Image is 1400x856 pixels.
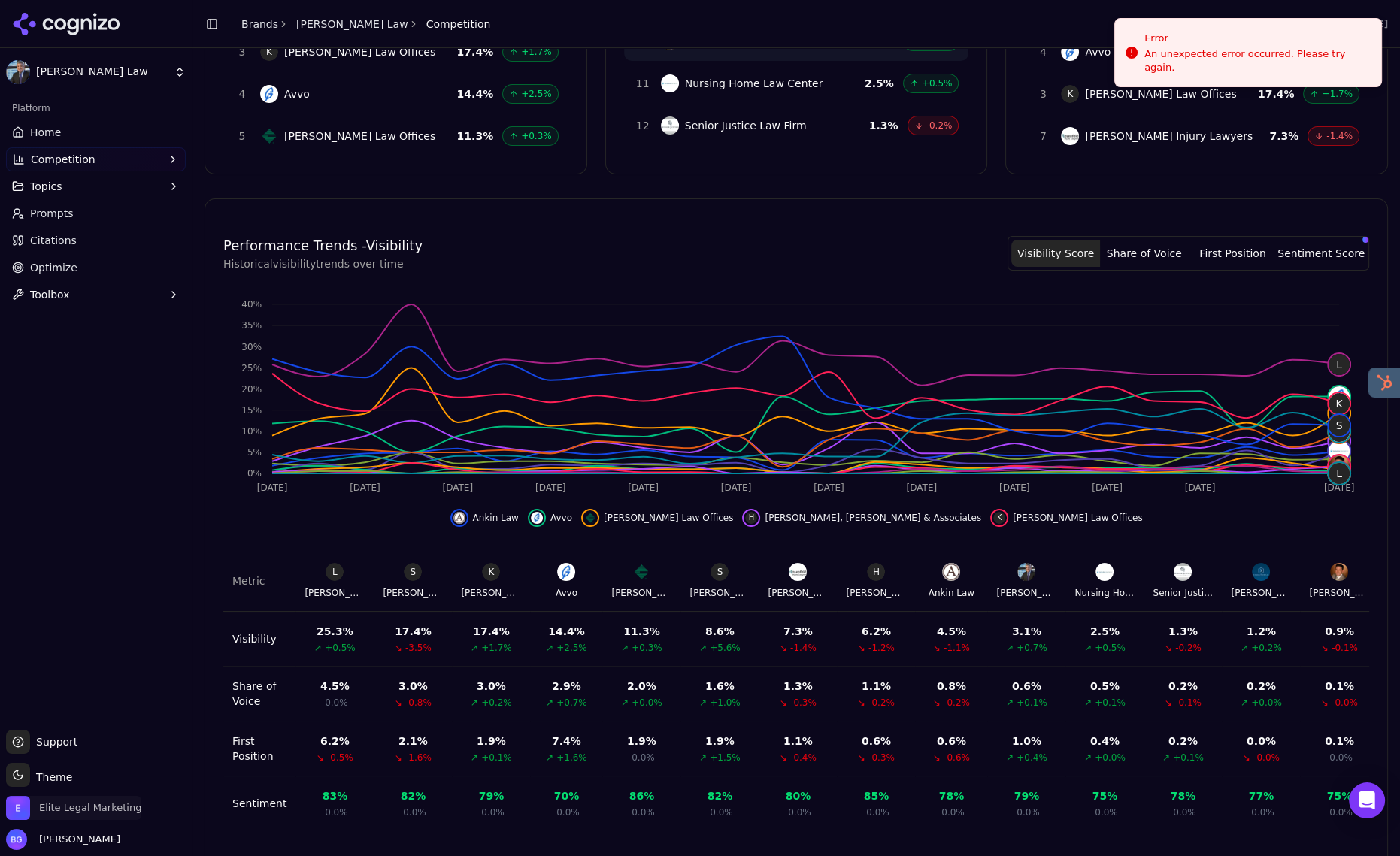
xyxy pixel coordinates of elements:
[6,147,186,171] button: Competition
[30,287,70,302] span: Toolbox
[632,642,662,654] span: +0.3%
[1100,240,1189,267] button: Share of Voice
[1171,788,1196,803] div: 78 %
[1017,642,1047,654] span: +0.7%
[546,697,553,709] span: ↗
[768,587,828,599] div: [PERSON_NAME] Injury Lawyers
[1258,86,1295,101] span: 17.4 %
[1011,240,1100,267] button: Visibility Score
[942,563,960,581] img: Ankin Law
[223,235,423,256] h4: Performance Trends - Visibility
[869,118,898,133] span: 1.3 %
[450,509,519,527] button: Hide ankin law data
[395,642,402,654] span: ↘
[629,788,655,803] div: 86 %
[814,482,844,493] tspan: [DATE]
[30,734,77,749] span: Support
[241,342,262,352] tspan: 30%
[314,642,322,654] span: ↗
[557,563,575,581] img: Avvo
[223,776,295,831] td: Sentiment
[296,17,408,32] a: [PERSON_NAME] Law
[1168,679,1198,694] div: 0.2 %
[257,482,288,493] tspan: [DATE]
[247,447,262,458] tspan: 5%
[241,384,262,395] tspan: 20%
[710,697,741,709] span: +1.0%
[401,788,426,803] div: 82 %
[6,174,186,198] button: Topics
[661,74,679,92] img: Nursing Home Law Center
[699,697,707,709] span: ↗
[846,587,906,599] div: [PERSON_NAME], [PERSON_NAME] & Associates
[1144,31,1369,46] div: Error
[581,509,733,527] button: Hide clifford law offices data
[780,697,787,709] span: ↘
[1095,806,1118,818] span: 0.0%
[1325,679,1354,694] div: 0.1 %
[30,233,77,248] span: Citations
[789,563,807,581] img: Rosenfeld Injury Lawyers
[1095,752,1126,764] span: +0.0%
[6,256,186,280] a: Optimize
[632,697,662,709] span: +0.0%
[584,512,596,524] img: clifford law offices
[223,667,295,721] td: Share of Voice
[1241,697,1248,709] span: ↗
[6,283,186,307] button: Toolbox
[556,587,577,599] div: Avvo
[1327,788,1353,803] div: 75 %
[632,563,650,581] img: Clifford Law Offices
[1084,697,1092,709] span: ↗
[790,752,817,764] span: -0.4%
[1325,733,1354,749] div: 0.1 %
[1329,463,1350,484] span: L
[6,829,120,850] button: Open user button
[481,697,512,709] span: +0.2%
[554,788,580,803] div: 70 %
[320,733,350,749] div: 6.2 %
[1168,733,1198,749] div: 0.2 %
[320,679,350,694] div: 4.5 %
[699,642,707,654] span: ↗
[786,788,811,803] div: 80 %
[241,299,262,310] tspan: 40%
[1095,642,1126,654] span: +0.5%
[30,179,62,194] span: Topics
[710,806,733,818] span: 0.0%
[6,201,186,225] a: Prompts
[1017,563,1035,581] img: Malman Law
[937,733,966,749] div: 0.6 %
[1247,679,1276,694] div: 0.2 %
[241,17,490,32] nav: breadcrumb
[398,679,428,694] div: 3.0 %
[6,796,30,820] img: Elite Legal Marketing
[556,697,587,709] span: +0.7%
[30,260,77,275] span: Optimize
[284,86,310,101] span: Avvo
[556,752,587,764] span: +1.6%
[1329,386,1350,407] img: avvo
[742,509,981,527] button: Hide horwitz, horwitz & associates data
[1095,697,1126,709] span: +0.1%
[929,587,974,599] div: Ankin Law
[241,363,262,374] tspan: 25%
[457,44,494,59] span: 17.4 %
[325,642,356,654] span: +0.5%
[477,679,506,694] div: 3.0 %
[521,130,552,142] span: +0.3%
[481,806,505,818] span: 0.0%
[317,752,324,764] span: ↘
[864,788,889,803] div: 85 %
[33,833,120,846] span: [PERSON_NAME]
[623,624,660,639] div: 11.3 %
[552,733,581,749] div: 7.4 %
[1092,482,1123,493] tspan: [DATE]
[6,120,186,144] a: Home
[1085,129,1253,144] span: [PERSON_NAME] Injury Lawyers
[241,405,262,416] tspan: 15%
[241,18,278,30] a: Brands
[284,44,435,59] span: [PERSON_NAME] Law Offices
[325,806,348,818] span: 0.0%
[317,624,353,639] div: 25.3 %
